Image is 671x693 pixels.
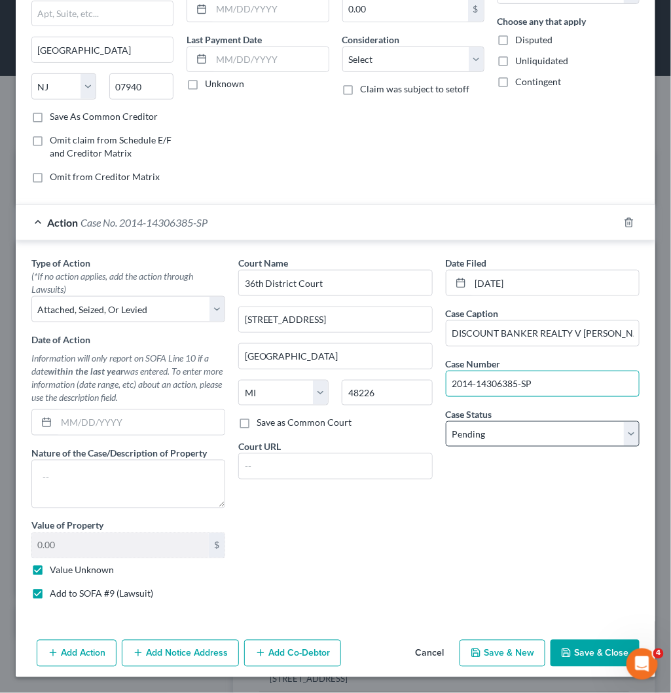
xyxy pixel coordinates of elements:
button: Add Co-Debtor [244,640,341,667]
span: Case No. 2014-14306385-SP [81,216,208,229]
input: Enter zip... [342,380,432,406]
input: MM/DD/YYYY [56,410,225,435]
input: -- [239,454,431,479]
label: Save As Common Creditor [50,110,158,123]
label: Value Unknown [50,564,114,577]
button: Save & New [460,640,545,667]
input: Enter zip... [109,73,174,100]
input: ex: Johnny Appleseed vs Citibank [446,321,639,346]
label: Nature of the Case/Description of Property [31,446,207,460]
span: Court Name [238,257,288,269]
span: Case Status [446,409,492,420]
button: Save & Close [551,640,640,667]
input: Enter city... [239,344,431,369]
button: Add Action [37,640,117,667]
div: Information will only report on SOFA Line 10 if a date was entered. To enter more information (da... [31,352,225,404]
button: Cancel [405,641,454,667]
span: Action [47,216,78,229]
span: Omit from Creditor Matrix [50,171,160,182]
label: Consideration [342,33,400,47]
label: Choose any that apply [498,14,587,28]
span: Omit claim from Schedule E/F and Creditor Matrix [50,134,172,159]
span: Disputed [516,34,553,45]
input: Apt, Suite, etc... [32,1,173,26]
iframe: Intercom live chat [626,648,658,680]
label: Last Payment Date [187,33,262,47]
span: 4 [653,648,664,659]
label: Save as Common Court [257,416,352,429]
div: (*If no action applies, add the action through Lawsuits) [31,270,225,296]
label: Date Filed [446,256,487,270]
div: $ [209,533,225,558]
span: Unliquidated [516,55,569,66]
label: Court URL [238,440,281,453]
label: Case Caption [446,307,499,320]
input: Enter address... [239,307,431,332]
button: Add Notice Address [122,640,239,667]
input: Enter city... [32,37,173,62]
label: Date of Action [31,333,90,346]
input: 0.00 [32,533,209,558]
span: Type of Action [31,257,90,269]
label: Add to SOFA #9 (Lawsuit) [50,588,153,601]
strong: within the last year [48,365,124,377]
input: Search court by name... [238,270,432,296]
input: MM/DD/YYYY [471,271,639,295]
label: Case Number [446,357,501,371]
input: MM/DD/YYYY [211,47,328,72]
label: Value of Property [31,519,103,533]
span: Contingent [516,76,562,87]
span: Claim was subject to setoff [361,83,470,94]
label: Unknown [205,77,244,90]
input: # [446,371,639,396]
